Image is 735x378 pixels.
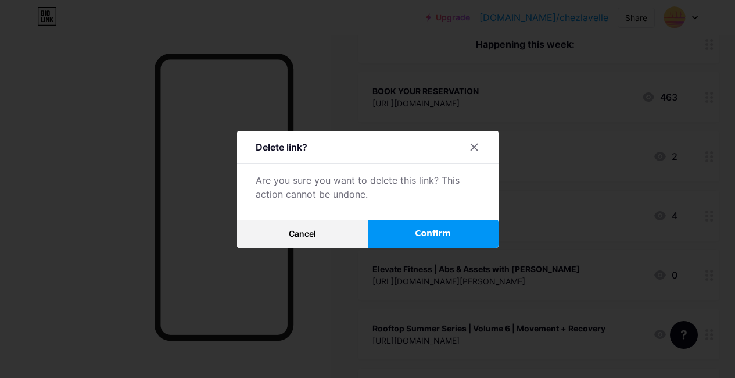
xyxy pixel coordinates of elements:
span: Confirm [415,227,451,240]
div: Delete link? [256,140,307,154]
div: Are you sure you want to delete this link? This action cannot be undone. [256,173,480,201]
button: Cancel [237,220,368,248]
span: Cancel [289,229,316,238]
button: Confirm [368,220,499,248]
